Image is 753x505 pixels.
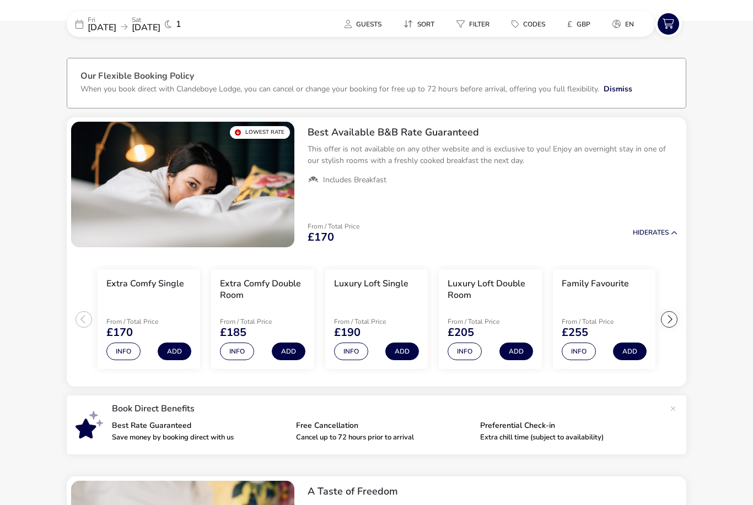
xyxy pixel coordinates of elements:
[88,17,116,23] p: Fri
[220,343,254,360] button: Info
[562,278,629,290] h3: Family Favourite
[336,16,390,32] button: Guests
[395,16,443,32] button: Sort
[308,143,677,166] p: This offer is not available on any other website and is exclusive to you! Enjoy an overnight stay...
[308,223,359,230] p: From / Total Price
[499,343,533,360] button: Add
[206,265,319,374] swiper-slide: 2 / 8
[230,126,290,139] div: Lowest Rate
[320,265,433,374] swiper-slide: 3 / 8
[604,83,632,95] button: Dismiss
[336,16,395,32] naf-pibe-menu-bar-item: Guests
[299,117,686,194] div: Best Available B&B Rate GuaranteedThis offer is not available on any other website and is exclusi...
[112,404,664,413] p: Book Direct Benefits
[308,126,677,139] h2: Best Available B&B Rate Guaranteed
[480,422,655,430] p: Preferential Check-in
[296,422,471,430] p: Free Cancellation
[334,278,408,290] h3: Luxury Loft Single
[71,122,294,247] swiper-slide: 1 / 1
[106,318,185,325] p: From / Total Price
[308,485,677,498] h2: A Taste of Freedom
[308,232,334,243] span: £170
[334,318,412,325] p: From / Total Price
[80,84,599,94] p: When you book direct with Clandeboye Lodge, you can cancel or change your booking for free up to ...
[334,343,368,360] button: Info
[385,343,419,360] button: Add
[503,16,558,32] naf-pibe-menu-bar-item: Codes
[112,434,287,441] p: Save money by booking direct with us
[106,278,184,290] h3: Extra Comfy Single
[92,265,206,374] swiper-slide: 1 / 8
[613,343,647,360] button: Add
[625,20,634,29] span: en
[448,327,474,338] span: £205
[132,17,160,23] p: Sat
[448,318,526,325] p: From / Total Price
[503,16,554,32] button: Codes
[577,20,590,29] span: GBP
[296,434,471,441] p: Cancel up to 72 hours prior to arrival
[448,16,498,32] button: Filter
[220,278,305,301] h3: Extra Comfy Double Room
[567,19,572,30] i: £
[523,20,545,29] span: Codes
[220,318,298,325] p: From / Total Price
[334,327,361,338] span: £190
[562,318,640,325] p: From / Total Price
[562,327,588,338] span: £255
[633,229,677,236] button: HideRates
[80,72,673,83] h3: Our Flexible Booking Policy
[604,16,647,32] naf-pibe-menu-bar-item: en
[448,278,533,301] h3: Luxury Loft Double Room
[562,343,596,360] button: Info
[558,16,599,32] button: £GBP
[67,11,232,37] div: Fri[DATE]Sat[DATE]1
[433,265,547,374] swiper-slide: 4 / 8
[356,20,381,29] span: Guests
[132,21,160,34] span: [DATE]
[417,20,434,29] span: Sort
[604,16,643,32] button: en
[323,175,386,185] span: Includes Breakfast
[448,16,503,32] naf-pibe-menu-bar-item: Filter
[547,265,661,374] swiper-slide: 5 / 8
[480,434,655,441] p: Extra chill time (subject to availability)
[558,16,604,32] naf-pibe-menu-bar-item: £GBP
[220,327,246,338] span: £185
[158,343,191,360] button: Add
[633,228,648,237] span: Hide
[469,20,490,29] span: Filter
[106,343,141,360] button: Info
[112,422,287,430] p: Best Rate Guaranteed
[448,343,482,360] button: Info
[272,343,305,360] button: Add
[106,327,133,338] span: £170
[395,16,448,32] naf-pibe-menu-bar-item: Sort
[88,21,116,34] span: [DATE]
[176,20,181,29] span: 1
